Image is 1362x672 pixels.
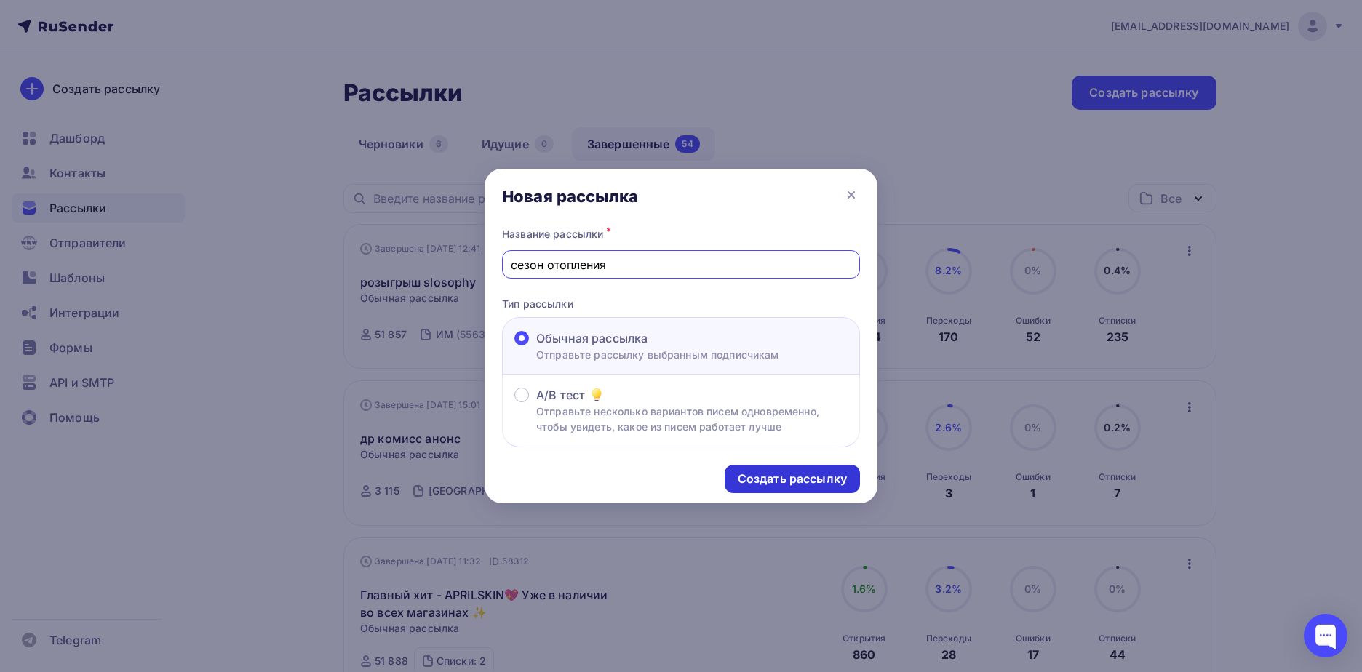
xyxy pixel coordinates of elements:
div: Создать рассылку [738,471,847,487]
p: Отправьте рассылку выбранным подписчикам [536,347,779,362]
span: A/B тест [536,386,585,404]
p: Тип рассылки [502,296,860,311]
div: Новая рассылка [502,186,638,207]
input: Придумайте название рассылки [511,256,852,273]
p: Отправьте несколько вариантов писем одновременно, чтобы увидеть, какое из писем работает лучше [536,404,848,434]
span: Обычная рассылка [536,329,648,347]
div: Название рассылки [502,224,860,244]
